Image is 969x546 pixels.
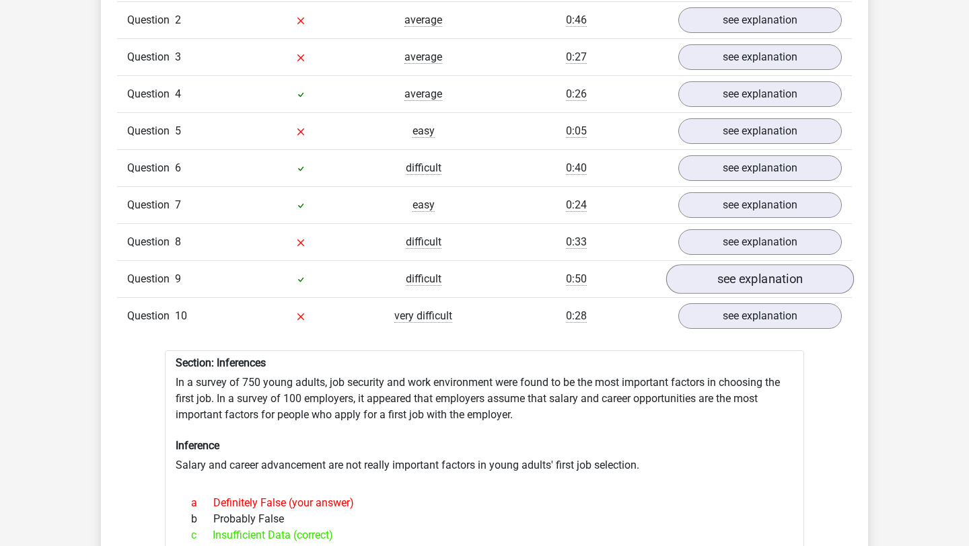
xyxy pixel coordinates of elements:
[175,309,187,322] span: 10
[176,439,793,452] h6: Inference
[404,13,442,27] span: average
[175,13,181,26] span: 2
[566,13,587,27] span: 0:46
[566,50,587,64] span: 0:27
[127,123,175,139] span: Question
[412,198,435,212] span: easy
[127,197,175,213] span: Question
[412,124,435,138] span: easy
[406,272,441,286] span: difficult
[175,87,181,100] span: 4
[406,235,441,249] span: difficult
[127,86,175,102] span: Question
[566,309,587,323] span: 0:28
[175,50,181,63] span: 3
[394,309,452,323] span: very difficult
[175,198,181,211] span: 7
[127,49,175,65] span: Question
[406,161,441,175] span: difficult
[678,7,842,33] a: see explanation
[175,235,181,248] span: 8
[404,50,442,64] span: average
[191,511,213,527] span: b
[678,229,842,255] a: see explanation
[566,161,587,175] span: 0:40
[404,87,442,101] span: average
[175,124,181,137] span: 5
[566,198,587,212] span: 0:24
[127,271,175,287] span: Question
[566,87,587,101] span: 0:26
[176,356,793,369] h6: Section: Inferences
[566,124,587,138] span: 0:05
[678,44,842,70] a: see explanation
[127,234,175,250] span: Question
[181,527,788,543] div: Insufficient Data (correct)
[127,160,175,176] span: Question
[181,495,788,511] div: Definitely False (your answer)
[191,495,213,511] span: a
[127,12,175,28] span: Question
[127,308,175,324] span: Question
[678,118,842,144] a: see explanation
[175,161,181,174] span: 6
[566,235,587,249] span: 0:33
[566,272,587,286] span: 0:50
[181,511,788,527] div: Probably False
[666,264,854,294] a: see explanation
[175,272,181,285] span: 9
[678,303,842,329] a: see explanation
[678,192,842,218] a: see explanation
[678,155,842,181] a: see explanation
[678,81,842,107] a: see explanation
[191,527,213,543] span: c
